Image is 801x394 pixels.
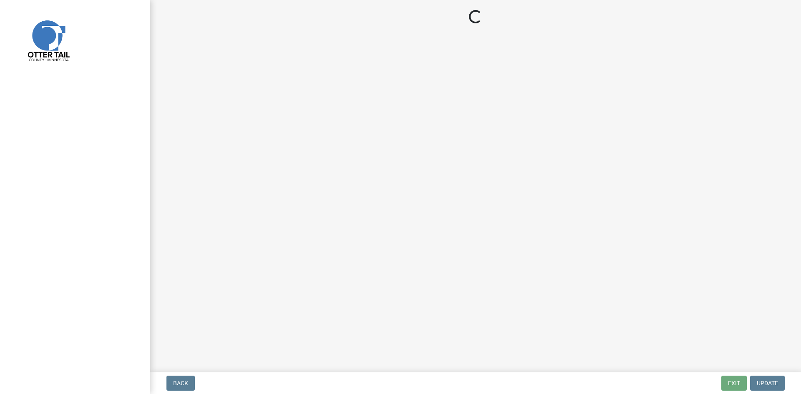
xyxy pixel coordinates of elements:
span: Update [757,380,778,386]
button: Exit [721,376,747,391]
button: Update [750,376,785,391]
img: Otter Tail County, Minnesota [17,9,79,71]
span: Back [173,380,188,386]
button: Back [166,376,195,391]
